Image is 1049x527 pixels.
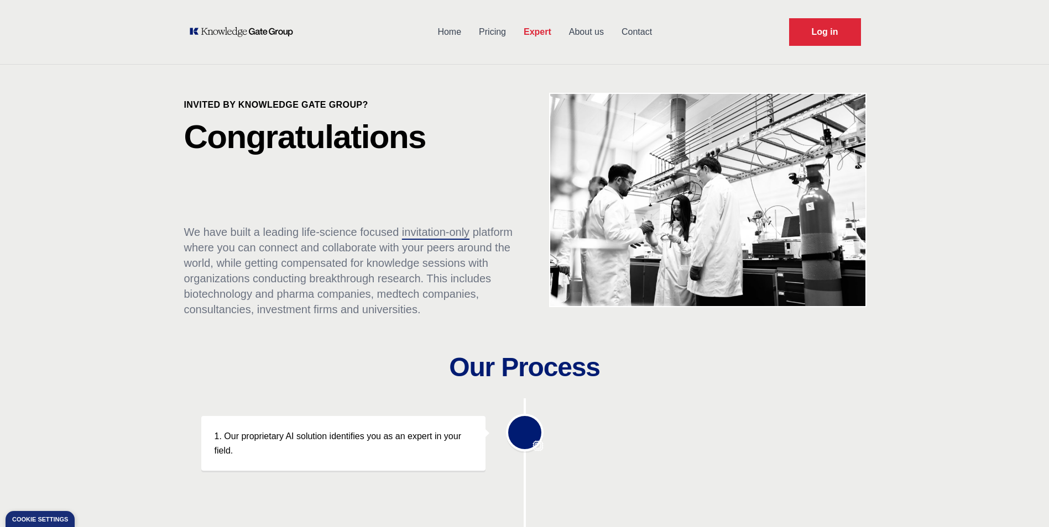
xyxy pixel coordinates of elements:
div: Cookie settings [12,517,68,523]
p: 1. Our proprietary AI solution identifies you as an expert in your field. [215,429,473,457]
a: About us [560,18,613,46]
p: Congratulations [184,120,529,154]
a: Pricing [470,18,515,46]
p: Invited by Knowledge Gate Group? [184,98,529,112]
a: Home [429,18,470,46]
span: invitation-only [402,226,469,238]
p: We have built a leading life-science focused platform where you can connect and collaborate with ... [184,224,529,317]
a: KOL Knowledge Platform: Talk to Key External Experts (KEE) [189,27,301,38]
a: Contact [613,18,661,46]
a: Request Demo [789,18,861,46]
a: Expert [515,18,560,46]
img: KOL management, KEE, Therapy area experts [550,94,865,306]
